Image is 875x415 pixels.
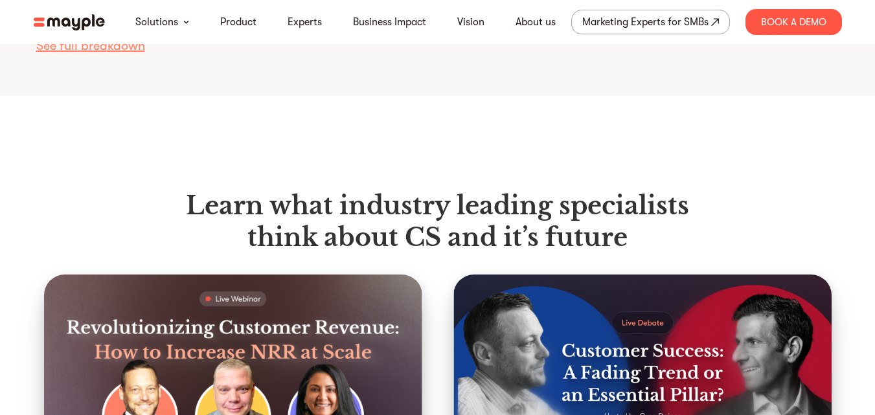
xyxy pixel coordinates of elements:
[34,14,105,30] img: mayple-logo
[220,14,256,30] a: Product
[582,13,709,31] div: Marketing Experts for SMBs
[183,20,189,24] img: arrow-down
[516,14,556,30] a: About us
[457,14,484,30] a: Vision
[288,14,322,30] a: Experts
[36,38,839,54] div: See full breakdown
[186,190,689,254] h1: Learn what industry leading specialists think about CS and it’s future
[571,10,730,34] a: Marketing Experts for SMBs
[353,14,426,30] a: Business Impact
[135,14,178,30] a: Solutions
[745,9,842,35] div: Book A Demo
